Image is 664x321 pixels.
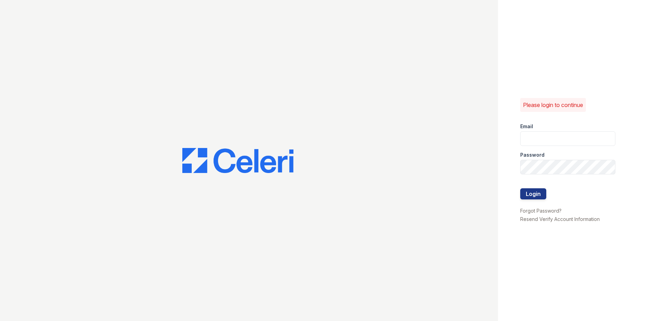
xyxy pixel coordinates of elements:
a: Resend Verify Account Information [520,216,600,222]
img: CE_Logo_Blue-a8612792a0a2168367f1c8372b55b34899dd931a85d93a1a3d3e32e68fde9ad4.png [182,148,293,173]
p: Please login to continue [523,101,583,109]
label: Password [520,151,545,158]
a: Forgot Password? [520,208,562,214]
button: Login [520,188,546,199]
label: Email [520,123,533,130]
